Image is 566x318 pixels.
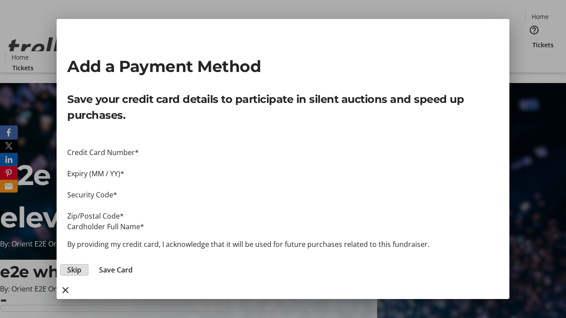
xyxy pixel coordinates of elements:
label: Security Code* [67,190,117,200]
iframe: Secure payment input frame [67,200,499,211]
label: Credit Card Number* [67,148,139,157]
iframe: Secure payment input frame [67,158,499,168]
iframe: Secure payment input frame [67,179,499,189]
div: Zip/Postal Code* [67,211,499,221]
div: Cardholder Full Name* [67,221,499,232]
h2: Add a Payment Method [67,54,499,78]
button: Save Card [92,265,140,275]
p: By providing my credit card, I acknowledge that it will be used for future purchases related to t... [67,239,499,250]
span: Skip [67,265,81,275]
p: Save your credit card details to participate in silent auctions and speed up purchases. [67,91,499,123]
button: Skip [60,264,88,276]
span: Save Card [99,265,133,275]
button: close [57,281,74,299]
label: Expiry (MM / YY)* [67,169,124,178]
